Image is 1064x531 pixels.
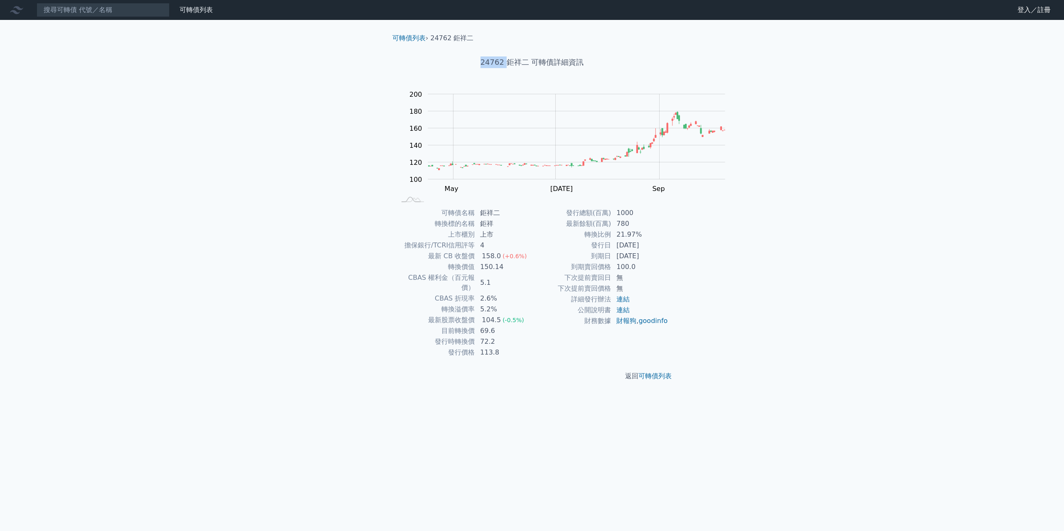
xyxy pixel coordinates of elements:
span: (+0.6%) [502,253,527,259]
iframe: Chat Widget [1022,491,1064,531]
a: goodinfo [638,317,667,325]
td: 72.2 [475,336,532,347]
td: 上市櫃別 [396,229,475,240]
td: 150.14 [475,262,532,272]
td: 最新餘額(百萬) [532,218,611,229]
a: 可轉債列表 [392,34,426,42]
td: 轉換標的名稱 [396,218,475,229]
td: 目前轉換價 [396,325,475,336]
td: 擔保銀行/TCRI信用評等 [396,240,475,251]
td: 到期日 [532,251,611,262]
td: 780 [611,218,668,229]
td: 4 [475,240,532,251]
td: [DATE] [611,240,668,251]
a: 可轉債列表 [638,372,672,380]
td: 財務數據 [532,316,611,326]
div: 104.5 [480,315,502,325]
tspan: 100 [409,176,422,184]
tspan: 180 [409,108,422,115]
td: CBAS 權利金（百元報價） [396,272,475,293]
td: 100.0 [611,262,668,272]
td: 5.2% [475,304,532,315]
h1: 24762 鉅祥二 可轉債詳細資訊 [386,56,678,68]
td: 詳細發行辦法 [532,294,611,305]
li: 24762 鉅祥二 [431,33,474,43]
tspan: Sep [652,185,665,193]
td: 發行日 [532,240,611,251]
td: 到期賣回價格 [532,262,611,272]
a: 連結 [616,295,630,303]
a: 財報狗 [616,317,636,325]
td: CBAS 折現率 [396,293,475,304]
td: [DATE] [611,251,668,262]
a: 連結 [616,306,630,314]
td: 鉅祥 [475,218,532,229]
div: 聊天小工具 [1022,491,1064,531]
td: 無 [611,283,668,294]
td: 113.8 [475,347,532,358]
td: 轉換價值 [396,262,475,272]
td: 2.6% [475,293,532,304]
span: (-0.5%) [502,317,524,323]
li: › [392,33,428,43]
tspan: May [445,185,458,193]
g: Chart [405,91,738,193]
tspan: 160 [409,125,422,132]
a: 可轉債列表 [180,6,213,14]
td: 發行時轉換價 [396,336,475,347]
td: 公開說明書 [532,305,611,316]
input: 搜尋可轉債 代號／名稱 [37,3,170,17]
td: 69.6 [475,325,532,336]
tspan: 120 [409,159,422,166]
td: 最新 CB 收盤價 [396,251,475,262]
tspan: 140 [409,142,422,149]
td: 發行價格 [396,347,475,358]
div: 158.0 [480,251,502,261]
td: 5.1 [475,272,532,293]
td: 最新股票收盤價 [396,315,475,325]
td: 發行總額(百萬) [532,208,611,218]
tspan: 200 [409,91,422,98]
p: 返回 [386,371,678,381]
tspan: [DATE] [550,185,573,193]
a: 登入／註冊 [1011,3,1057,17]
td: 無 [611,272,668,283]
td: , [611,316,668,326]
td: 下次提前賣回價格 [532,283,611,294]
td: 轉換溢價率 [396,304,475,315]
td: 下次提前賣回日 [532,272,611,283]
td: 21.97% [611,229,668,240]
td: 鉅祥二 [475,208,532,218]
td: 轉換比例 [532,229,611,240]
td: 可轉債名稱 [396,208,475,218]
td: 1000 [611,208,668,218]
td: 上市 [475,229,532,240]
